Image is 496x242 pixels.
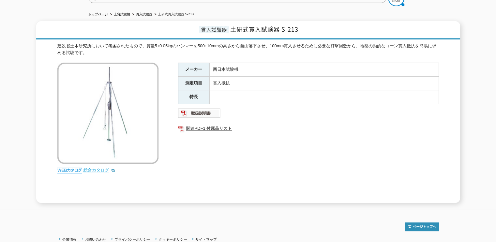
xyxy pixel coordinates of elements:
[88,12,108,16] a: トップページ
[158,237,187,241] a: クッキーポリシー
[136,12,152,16] a: 貫入試験器
[178,124,439,133] a: 関連PDF1 付属品リスト
[57,43,439,56] div: 建設省土木研究所において考案されたもので、質量5±0.05kgのハンマーを500±10mmの高さから自由落下させ、100mm貫入させるために必要な打撃回数から、地盤の動的なコーン貫入抵抗を簡易に...
[178,112,221,117] a: 取扱説明書
[114,237,150,241] a: プライバシーポリシー
[209,63,439,77] td: 西日本試験機
[83,168,115,173] a: 総合カタログ
[195,237,217,241] a: サイトマップ
[85,237,106,241] a: お問い合わせ
[230,25,298,34] span: 土研式貫入試験器 S-213
[114,12,130,16] a: 土質試験機
[199,26,229,33] span: 貫入試験器
[178,77,209,90] th: 測定項目
[178,90,209,104] th: 特長
[62,237,77,241] a: 企業情報
[405,222,439,231] img: トップページへ
[178,108,221,118] img: 取扱説明書
[57,167,82,174] img: webカタログ
[209,77,439,90] td: 貫入抵抗
[209,90,439,104] td: ―
[153,11,194,18] li: 土研式貫入試験器 S-213
[178,63,209,77] th: メーカー
[57,63,158,164] img: 土研式貫入試験器 S-213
